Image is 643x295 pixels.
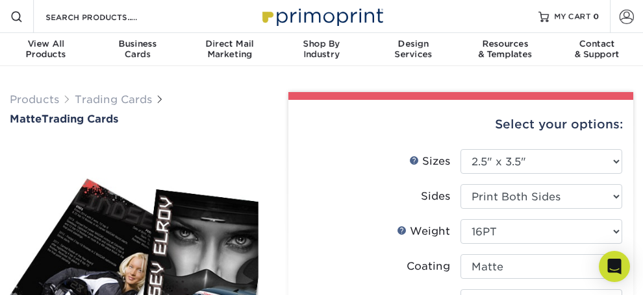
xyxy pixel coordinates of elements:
div: Weight [397,224,450,239]
div: & Support [551,39,643,60]
span: Matte [10,113,42,125]
span: Contact [551,39,643,49]
div: Select your options: [299,100,624,149]
span: MY CART [554,11,591,22]
a: Resources& Templates [459,33,551,67]
div: Marketing [184,39,275,60]
div: Sides [421,189,450,204]
span: Design [368,39,459,49]
a: DesignServices [368,33,459,67]
a: Contact& Support [551,33,643,67]
a: MatteTrading Cards [10,113,258,125]
div: Cards [92,39,183,60]
div: Coating [407,259,450,274]
a: Trading Cards [75,93,152,106]
span: Shop By [275,39,367,49]
h1: Trading Cards [10,113,258,125]
a: Direct MailMarketing [184,33,275,67]
div: & Templates [459,39,551,60]
div: Services [368,39,459,60]
div: Open Intercom Messenger [599,251,630,282]
div: Sizes [409,154,450,169]
span: Resources [459,39,551,49]
span: Direct Mail [184,39,275,49]
a: Products [10,93,59,106]
span: Business [92,39,183,49]
a: Shop ByIndustry [275,33,367,67]
img: Primoprint [257,2,386,30]
span: 0 [594,12,599,21]
div: Industry [275,39,367,60]
input: SEARCH PRODUCTS..... [44,9,171,25]
a: BusinessCards [92,33,183,67]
